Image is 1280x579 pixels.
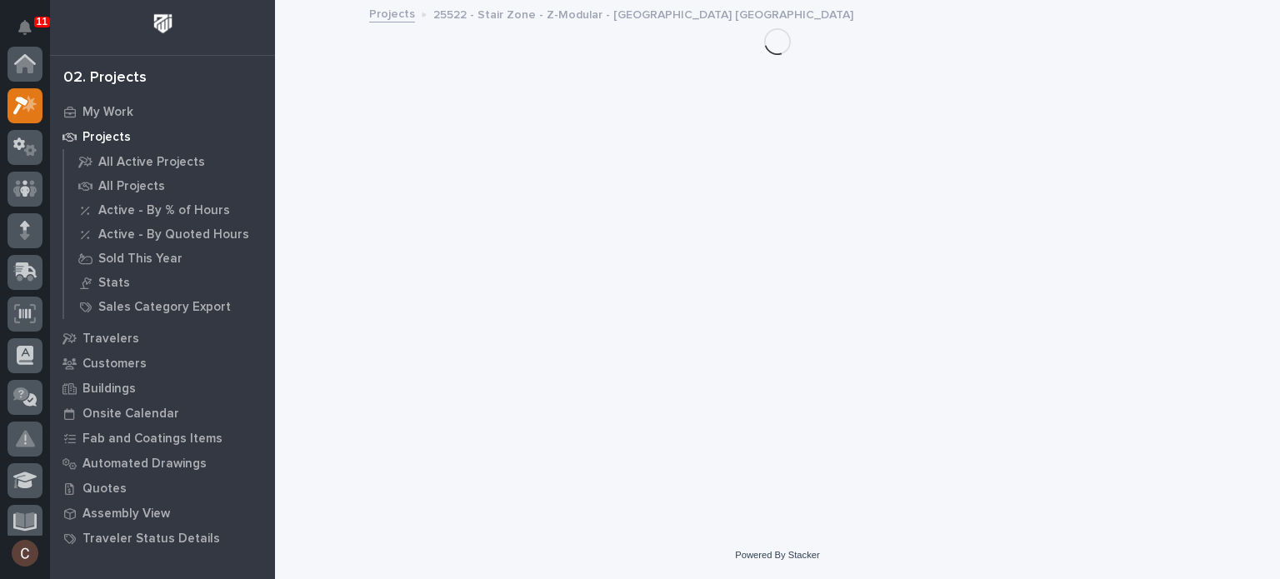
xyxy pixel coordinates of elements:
[64,247,275,270] a: Sold This Year
[98,179,165,194] p: All Projects
[50,124,275,149] a: Projects
[82,357,147,372] p: Customers
[50,401,275,426] a: Onsite Calendar
[7,10,42,45] button: Notifications
[98,227,249,242] p: Active - By Quoted Hours
[50,99,275,124] a: My Work
[735,550,819,560] a: Powered By Stacker
[98,203,230,218] p: Active - By % of Hours
[82,457,207,472] p: Automated Drawings
[50,526,275,551] a: Traveler Status Details
[82,130,131,145] p: Projects
[50,451,275,476] a: Automated Drawings
[98,276,130,291] p: Stats
[82,432,222,447] p: Fab and Coatings Items
[50,426,275,451] a: Fab and Coatings Items
[50,376,275,401] a: Buildings
[50,476,275,501] a: Quotes
[82,382,136,397] p: Buildings
[98,300,231,315] p: Sales Category Export
[82,482,127,497] p: Quotes
[82,407,179,422] p: Onsite Calendar
[64,150,275,173] a: All Active Projects
[98,155,205,170] p: All Active Projects
[64,174,275,197] a: All Projects
[82,532,220,547] p: Traveler Status Details
[21,20,42,47] div: Notifications11
[82,332,139,347] p: Travelers
[50,326,275,351] a: Travelers
[64,198,275,222] a: Active - By % of Hours
[50,351,275,376] a: Customers
[64,271,275,294] a: Stats
[98,252,182,267] p: Sold This Year
[37,16,47,27] p: 11
[82,507,170,522] p: Assembly View
[82,105,133,120] p: My Work
[433,4,853,22] p: 25522 - Stair Zone - Z-Modular - [GEOGRAPHIC_DATA] [GEOGRAPHIC_DATA]
[63,69,147,87] div: 02. Projects
[64,222,275,246] a: Active - By Quoted Hours
[369,3,415,22] a: Projects
[147,8,178,39] img: Workspace Logo
[50,501,275,526] a: Assembly View
[64,295,275,318] a: Sales Category Export
[7,536,42,571] button: users-avatar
